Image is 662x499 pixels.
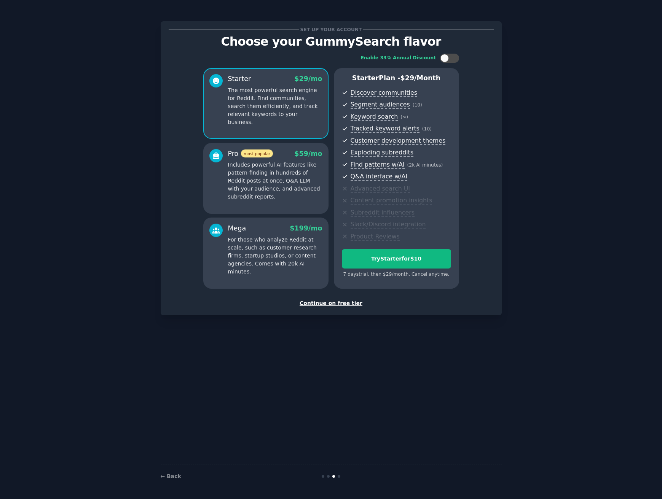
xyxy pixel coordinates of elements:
[351,161,405,169] span: Find patterns w/AI
[351,209,415,217] span: Subreddit influencers
[361,55,436,62] div: Enable 33% Annual Discount
[351,125,420,133] span: Tracked keyword alerts
[351,101,410,109] span: Segment audiences
[342,73,451,83] p: Starter Plan -
[351,89,417,97] span: Discover communities
[161,473,181,479] a: ← Back
[351,173,407,181] span: Q&A interface w/AI
[228,86,322,126] p: The most powerful search engine for Reddit. Find communities, search them efficiently, and track ...
[351,185,410,193] span: Advanced search UI
[299,25,363,33] span: Set up your account
[422,126,432,132] span: ( 10 )
[400,74,441,82] span: $ 29 /month
[351,137,446,145] span: Customer development themes
[351,221,426,229] span: Slack/Discord integration
[342,271,451,278] div: 7 days trial, then $ 29 /month . Cancel anytime.
[228,149,273,159] div: Pro
[228,236,322,276] p: For those who analyze Reddit at scale, such as customer research firms, startup studios, or conte...
[400,114,408,120] span: ( ∞ )
[351,233,400,241] span: Product Reviews
[342,249,451,269] button: TryStarterfor$10
[294,75,322,83] span: $ 29 /mo
[351,113,398,121] span: Keyword search
[407,162,443,168] span: ( 2k AI minutes )
[351,197,432,205] span: Content promotion insights
[342,255,451,263] div: Try Starter for $10
[241,149,273,157] span: most popular
[228,224,246,233] div: Mega
[169,299,494,307] div: Continue on free tier
[228,74,251,84] div: Starter
[290,224,322,232] span: $ 199 /mo
[351,149,413,157] span: Exploding subreddits
[169,35,494,48] p: Choose your GummySearch flavor
[294,150,322,157] span: $ 59 /mo
[228,161,322,201] p: Includes powerful AI features like pattern-finding in hundreds of Reddit posts at once, Q&A LLM w...
[413,102,422,108] span: ( 10 )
